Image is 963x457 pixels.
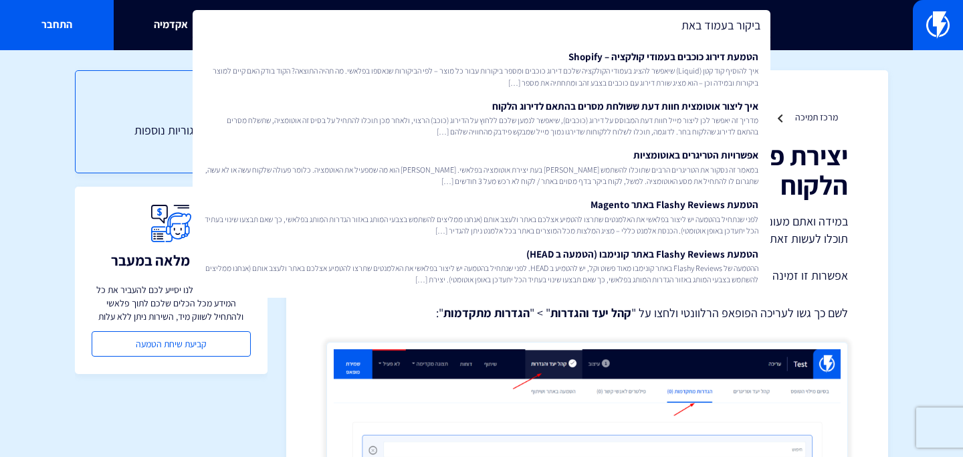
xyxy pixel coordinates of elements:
[443,305,530,321] strong: הגדרות מתקדמות
[199,242,764,291] a: הטמעת Flashy Reviews באתר קונימבו (הטמעה ב HEAD)ההטמעה של Flashy Reviews באתר קונימבו מאוד פשוט ו...
[795,111,838,123] a: מרכז תמיכה
[92,283,251,323] p: צוות התמיכה שלנו יסייע לכם להעביר את כל המידע מכל הכלים שלכם לתוך פלאשי ולהתחיל לשווק מיד, השירות...
[199,44,764,94] a: הטמעת דירוג כוכבים בעמודי קולקציה – Shopifyאיך להוסיף קוד קטן (Liquid) שיאפשר להציג בעמודי הקולקצ...
[102,122,240,139] a: הוספת קטגוריות נוספות
[326,304,848,322] p: לשם כך גשו לעריכה הפופאפ הרלוונטי ולחצו על " " > " ":
[199,94,764,143] a: איך ליצור אוטומצית חוות דעת ששולחת מסרים בהתאם לדירוג הלקוחמדריך זה יאפשר לכן ליצור מייל חוות דעת...
[111,252,231,268] h3: תמיכה מלאה במעבר
[205,114,758,137] span: מדריך זה יאפשר לכן ליצור מייל חוות דעת המבוסס על דירוג (כוכבים), שיאפשר לנמען שלכם ללחוץ על הדירו...
[199,143,764,192] a: אפשרויות הטריגרים באוטומציותבמאמר זה נסקור את הטריגרים הרבים שתוכלו להשתמש [PERSON_NAME] בעת יציר...
[205,65,758,88] span: איך להוסיף קוד קטן (Liquid) שיאפשר להציג בעמודי הקולקציה שלכם דירוג כוכבים ומספר ביקורות עבור כל ...
[199,192,764,242] a: הטמעת Flashy Reviews באתר Magentoלפני שנתחיל בהטמעה יש ליצור בפלאשי את האלמנטים שתרצו להטמיע אצלכ...
[205,262,758,285] span: ההטמעה של Flashy Reviews באתר קונימבו מאוד פשוט וקל, יש להטמיע ב HEAD. לפני שנתחיל בהטמעה יש ליצו...
[550,305,631,321] strong: קהל יעד והגדרות
[102,98,240,115] h3: תוכן
[205,164,758,187] span: במאמר זה נסקור את הטריגרים הרבים שתוכלו להשתמש [PERSON_NAME] בעת יצירת אוטומציה בפלאשי. [PERSON_N...
[205,213,758,236] span: לפני שנתחיל בהטמעה יש ליצור בפלאשי את האלמנטים שתרצו להטמיע אצלכם באתר ולעצב אותם (אנחנו ממליצים ...
[92,331,251,357] a: קביעת שיחת הטמעה
[193,10,770,41] input: חיפוש מהיר...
